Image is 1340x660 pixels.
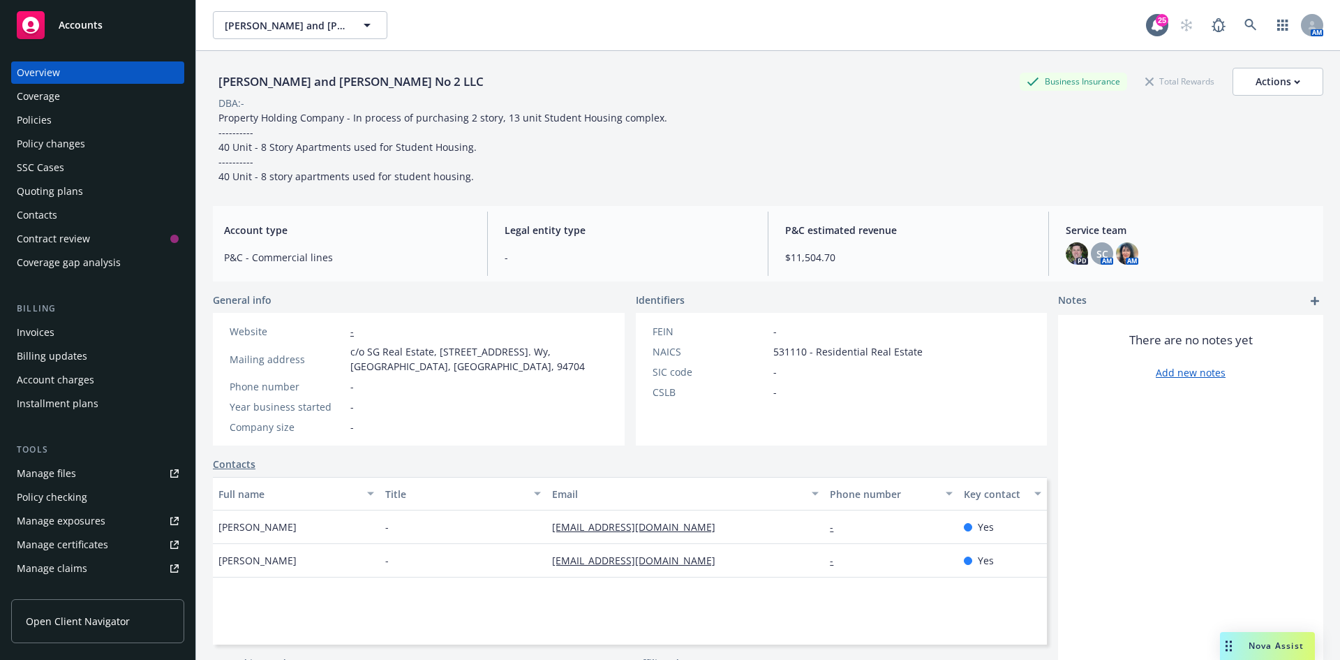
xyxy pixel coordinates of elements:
div: Year business started [230,399,345,414]
a: Manage files [11,462,184,485]
div: [PERSON_NAME] and [PERSON_NAME] No 2 LLC [213,73,489,91]
a: Invoices [11,321,184,344]
a: Coverage gap analysis [11,251,184,274]
a: Contract review [11,228,184,250]
div: Company size [230,420,345,434]
a: Add new notes [1156,365,1226,380]
div: Overview [17,61,60,84]
button: Nova Assist [1220,632,1315,660]
span: Notes [1058,293,1087,309]
a: Quoting plans [11,180,184,203]
div: Policy changes [17,133,85,155]
div: Manage claims [17,557,87,580]
span: P&C - Commercial lines [224,250,470,265]
a: [EMAIL_ADDRESS][DOMAIN_NAME] [552,520,727,534]
a: Overview [11,61,184,84]
span: Property Holding Company - In process of purchasing 2 story, 13 unit Student Housing complex. ---... [218,111,667,183]
div: Website [230,324,345,339]
a: Contacts [213,457,255,471]
div: Phone number [830,487,937,501]
span: [PERSON_NAME] [218,520,297,534]
div: Key contact [964,487,1026,501]
a: Manage exposures [11,510,184,532]
a: - [830,554,844,567]
div: 25 [1156,11,1168,24]
a: Search [1237,11,1265,39]
div: Policies [17,109,52,131]
a: Switch app [1269,11,1297,39]
a: Contacts [11,204,184,226]
a: SSC Cases [11,156,184,179]
span: - [773,365,777,379]
a: Billing updates [11,345,184,367]
button: Key contact [958,477,1047,511]
a: Policies [11,109,184,131]
a: Manage certificates [11,534,184,556]
img: photo [1116,242,1138,265]
div: DBA: - [218,96,244,110]
span: c/o SG Real Estate, [STREET_ADDRESS]. Wy, [GEOGRAPHIC_DATA], [GEOGRAPHIC_DATA], 94704 [350,344,608,374]
div: FEIN [653,324,768,339]
div: Tools [11,443,184,457]
span: - [773,385,777,399]
span: [PERSON_NAME] and [PERSON_NAME] No 2 LLC [225,18,345,33]
div: Billing updates [17,345,87,367]
span: Open Client Navigator [26,614,130,629]
div: Invoices [17,321,54,344]
span: $11,504.70 [785,250,1032,265]
div: Manage certificates [17,534,108,556]
button: Title [380,477,546,511]
div: Business Insurance [1020,73,1127,90]
span: Yes [978,553,994,568]
a: Policy changes [11,133,184,155]
div: Drag to move [1220,632,1237,660]
a: [EMAIL_ADDRESS][DOMAIN_NAME] [552,554,727,567]
div: Policy checking [17,486,87,508]
div: SSC Cases [17,156,64,179]
span: [PERSON_NAME] [218,553,297,568]
span: Yes [978,520,994,534]
div: Billing [11,302,184,316]
div: Full name [218,487,359,501]
div: Phone number [230,379,345,394]
span: Account type [224,223,470,237]
a: Coverage [11,85,184,108]
div: Contract review [17,228,90,250]
div: Coverage [17,85,60,108]
span: - [385,520,389,534]
a: Installment plans [11,393,184,415]
img: photo [1066,242,1088,265]
button: Phone number [824,477,958,511]
a: - [830,520,844,534]
span: There are no notes yet [1129,332,1253,349]
a: Policy checking [11,486,184,508]
span: SC [1096,247,1108,261]
span: - [350,379,354,394]
a: Manage BORs [11,581,184,603]
div: Manage files [17,462,76,485]
div: Total Rewards [1138,73,1221,90]
div: Manage exposures [17,510,105,532]
button: Email [546,477,824,511]
a: Manage claims [11,557,184,580]
span: - [385,553,389,568]
span: Identifiers [636,293,685,307]
span: - [350,399,354,414]
div: Email [552,487,803,501]
span: Nova Assist [1249,640,1304,652]
div: Quoting plans [17,180,83,203]
span: - [773,324,777,339]
span: Accounts [59,20,103,31]
div: NAICS [653,344,768,359]
div: SIC code [653,365,768,379]
button: Actions [1233,68,1323,96]
span: General info [213,293,271,307]
span: Legal entity type [505,223,751,237]
span: - [505,250,751,265]
div: Mailing address [230,352,345,367]
a: - [350,325,354,338]
button: Full name [213,477,380,511]
a: Accounts [11,6,184,45]
a: Report a Bug [1205,11,1233,39]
